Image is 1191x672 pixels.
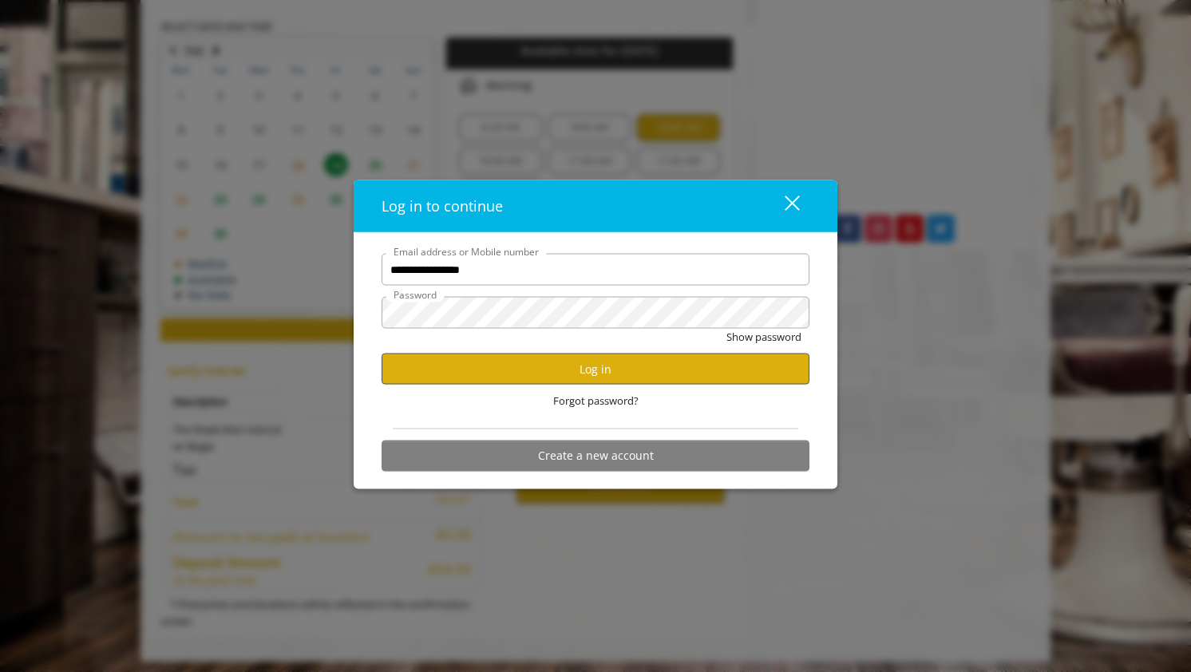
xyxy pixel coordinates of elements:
div: close dialog [766,194,798,218]
button: Show password [726,329,801,346]
input: Email address or Mobile number [382,254,809,286]
button: Log in [382,354,809,385]
button: Create a new account [382,440,809,471]
span: Log in to continue [382,196,503,215]
label: Password [386,287,445,302]
span: Forgot password? [553,393,639,409]
input: Password [382,297,809,329]
button: close dialog [755,190,809,223]
label: Email address or Mobile number [386,244,547,259]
